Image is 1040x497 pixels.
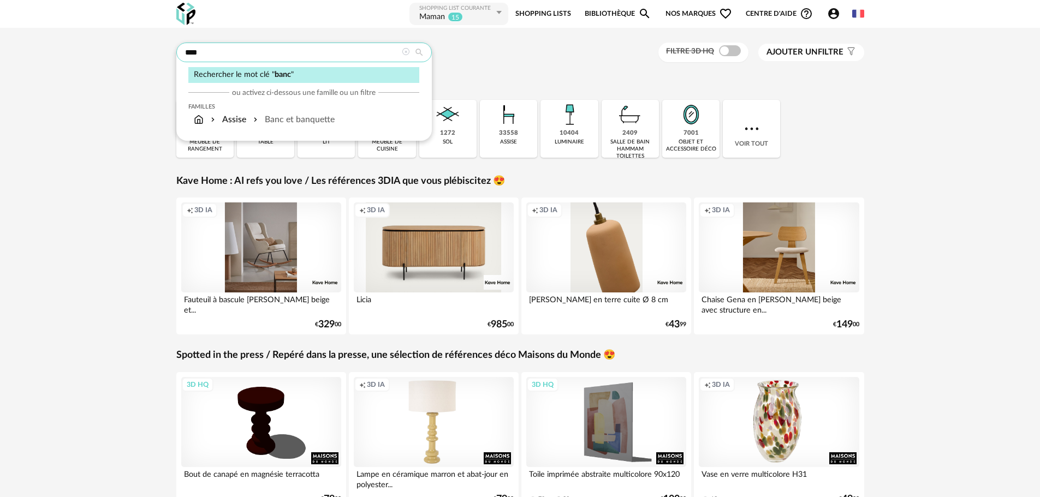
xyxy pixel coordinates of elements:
[275,70,291,79] span: banc
[194,206,212,214] span: 3D IA
[704,380,711,389] span: Creation icon
[500,139,517,146] div: assise
[615,100,645,129] img: Salle%20de%20bain.png
[526,292,687,314] div: [PERSON_NAME] en terre cuite Ø 8 cm
[359,380,366,389] span: Creation icon
[669,321,680,328] span: 43
[188,67,419,83] div: Rechercher le mot clé " "
[367,206,385,214] span: 3D IA
[349,197,519,334] a: Creation icon 3D IA Licia €98500
[359,206,366,214] span: Creation icon
[176,197,347,334] a: Creation icon 3D IA Fauteuil à bascule [PERSON_NAME] beige et... €32900
[182,378,213,392] div: 3D HQ
[181,467,342,489] div: Bout de canapé en magnésie terracotta
[521,197,692,334] a: Creation icon 3D IA [PERSON_NAME] en terre cuite Ø 8 cm €4399
[676,100,706,129] img: Miroir.png
[494,100,524,129] img: Assise.png
[526,467,687,489] div: Toile imprimée abstraite multicolore 90x120
[176,175,505,188] a: Kave Home : AI refs you love / Les références 3DIA que vous plébiscitez 😍
[766,47,843,58] span: filtre
[354,467,514,489] div: Lampe en céramique marron et abat-jour en polyester...
[585,2,651,26] a: BibliothèqueMagnify icon
[181,292,342,314] div: Fauteuil à bascule [PERSON_NAME] beige et...
[354,292,514,314] div: Licia
[704,206,711,214] span: Creation icon
[367,380,385,389] span: 3D IA
[180,139,230,153] div: meuble de rangement
[188,103,419,111] div: Familles
[833,321,859,328] div: € 00
[323,139,330,146] div: lit
[665,139,716,153] div: objet et accessoire déco
[843,47,856,58] span: Filter icon
[527,378,558,392] div: 3D HQ
[699,292,859,314] div: Chaise Gena en [PERSON_NAME] beige avec structure en...
[448,12,463,22] sup: 15
[209,113,246,126] div: Assise
[187,206,193,214] span: Creation icon
[419,12,445,23] div: Maman
[746,7,813,20] span: Centre d'aideHelp Circle Outline icon
[827,7,840,20] span: Account Circle icon
[827,7,845,20] span: Account Circle icon
[499,129,518,137] div: 33558
[665,2,732,26] span: Nos marques
[742,119,762,139] img: more.7b13dc1.svg
[209,113,217,126] img: svg+xml;base64,PHN2ZyB3aWR0aD0iMTYiIGhlaWdodD0iMTYiIHZpZXdCb3g9IjAgMCAxNiAxNiIgZmlsbD0ibm9uZSIgeG...
[605,139,656,160] div: salle de bain hammam toilettes
[666,47,714,55] span: Filtre 3D HQ
[758,44,864,61] button: Ajouter unfiltre Filter icon
[836,321,853,328] span: 149
[719,7,732,20] span: Heart Outline icon
[684,129,699,137] div: 7001
[555,100,584,129] img: Luminaire.png
[532,206,538,214] span: Creation icon
[638,7,651,20] span: Magnify icon
[440,129,455,137] div: 1272
[419,5,494,12] div: Shopping List courante
[694,197,864,334] a: Creation icon 3D IA Chaise Gena en [PERSON_NAME] beige avec structure en... €14900
[622,129,638,137] div: 2409
[699,467,859,489] div: Vase en verre multicolore H31
[539,206,557,214] span: 3D IA
[361,139,412,153] div: meuble de cuisine
[766,48,818,56] span: Ajouter un
[491,321,507,328] span: 985
[232,88,376,98] span: ou activez ci-dessous une famille ou un filtre
[723,100,780,158] div: Voir tout
[560,129,579,137] div: 10404
[488,321,514,328] div: € 00
[194,113,204,126] img: svg+xml;base64,PHN2ZyB3aWR0aD0iMTYiIGhlaWdodD0iMTciIHZpZXdCb3g9IjAgMCAxNiAxNyIgZmlsbD0ibm9uZSIgeG...
[712,380,730,389] span: 3D IA
[665,321,686,328] div: € 99
[176,349,615,362] a: Spotted in the press / Repéré dans la presse, une sélection de références déco Maisons du Monde 😍
[433,100,462,129] img: Sol.png
[852,8,864,20] img: fr
[318,321,335,328] span: 329
[800,7,813,20] span: Help Circle Outline icon
[443,139,453,146] div: sol
[315,321,341,328] div: € 00
[555,139,584,146] div: luminaire
[258,139,274,146] div: table
[515,2,571,26] a: Shopping Lists
[176,3,195,25] img: OXP
[712,206,730,214] span: 3D IA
